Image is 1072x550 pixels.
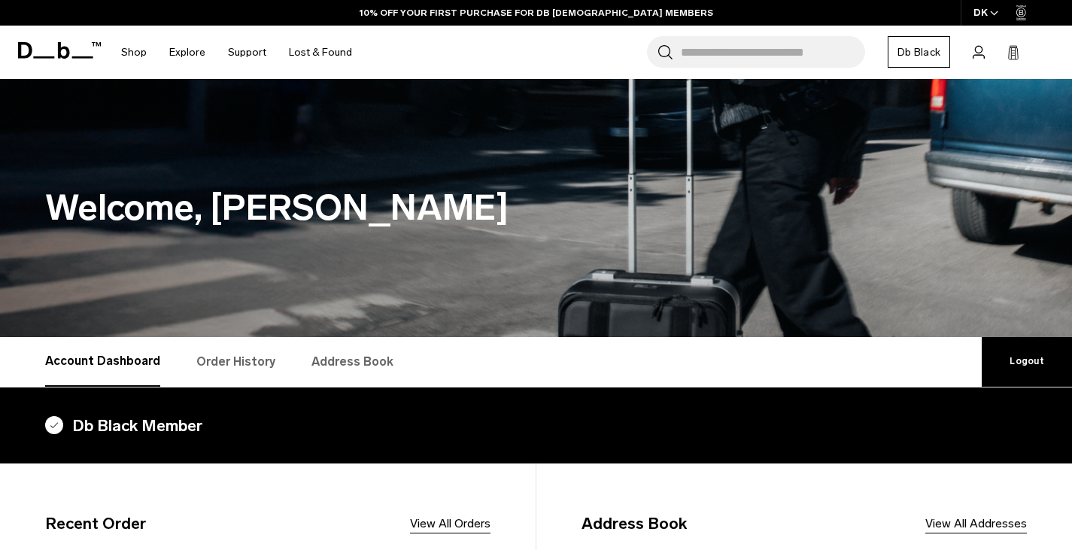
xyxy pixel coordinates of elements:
h4: Address Book [582,512,687,536]
a: Support [228,26,266,79]
h4: Recent Order [45,512,146,536]
a: View All Orders [410,515,490,533]
a: Order History [196,337,275,387]
a: View All Addresses [925,515,1027,533]
a: Address Book [311,337,393,387]
a: Account Dashboard [45,337,160,387]
h1: Welcome, [PERSON_NAME] [45,181,1027,235]
h4: Db Black Member [45,414,1027,438]
a: Explore [169,26,205,79]
nav: Main Navigation [110,26,363,79]
a: Lost & Found [289,26,352,79]
a: Logout [982,337,1072,387]
a: 10% OFF YOUR FIRST PURCHASE FOR DB [DEMOGRAPHIC_DATA] MEMBERS [360,6,713,20]
a: Db Black [888,36,950,68]
a: Shop [121,26,147,79]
